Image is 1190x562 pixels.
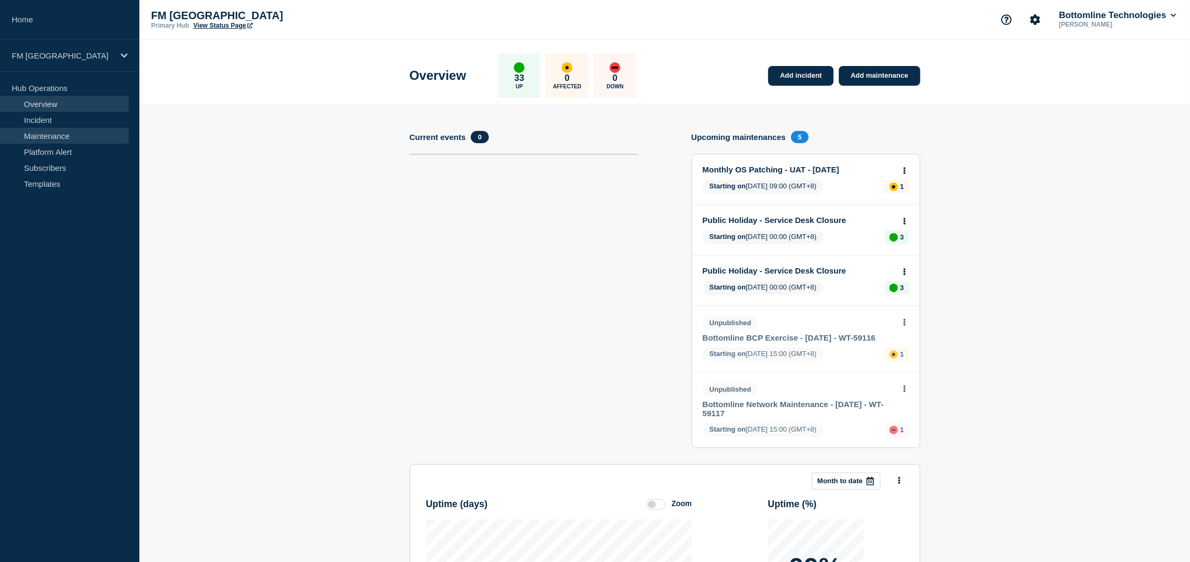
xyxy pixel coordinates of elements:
a: Add incident [768,66,834,86]
span: Starting on [710,350,746,358]
span: [DATE] 00:00 (GMT+8) [703,230,824,244]
p: 1 [900,183,904,191]
p: Down [606,84,623,89]
p: 1 [900,426,904,434]
a: Monthly OS Patching - UAT - [DATE] [703,165,895,174]
p: Up [515,84,523,89]
span: 5 [791,131,809,143]
a: Bottomline Network Maintenance - [DATE] - WT-59117 [703,400,895,418]
button: Account settings [1024,9,1046,31]
span: [DATE] 00:00 (GMT+8) [703,281,824,295]
h4: Current events [410,133,466,142]
div: affected [889,350,898,359]
div: up [889,233,898,242]
h4: Upcoming maintenances [692,133,786,142]
p: [PERSON_NAME] [1057,21,1168,28]
span: Starting on [710,283,746,291]
h1: Overview [410,68,467,83]
p: 33 [514,73,525,84]
a: View Status Page [193,22,252,29]
span: [DATE] 15:00 (GMT+8) [703,348,824,361]
p: Affected [553,84,581,89]
p: 1 [900,350,904,358]
div: affected [889,183,898,191]
div: down [610,62,620,73]
p: 3 [900,284,904,292]
h3: Uptime ( % ) [768,499,817,510]
div: affected [562,62,572,73]
p: 0 [613,73,618,84]
button: Support [995,9,1018,31]
p: Primary Hub [151,22,189,29]
span: Starting on [710,425,746,433]
p: Month to date [818,477,863,485]
a: Add maintenance [839,66,920,86]
button: Bottomline Technologies [1057,10,1178,21]
p: FM [GEOGRAPHIC_DATA] [151,10,364,22]
p: FM [GEOGRAPHIC_DATA] [12,51,114,60]
div: up [514,62,525,73]
span: [DATE] 09:00 (GMT+8) [703,180,824,194]
span: Starting on [710,182,746,190]
button: Month to date [812,473,880,490]
span: Unpublished [703,317,759,329]
span: 0 [471,131,488,143]
p: 3 [900,233,904,241]
h3: Uptime ( days ) [426,499,488,510]
a: Public Holiday - Service Desk Closure [703,266,895,275]
div: Zoom [671,499,692,508]
a: Public Holiday - Service Desk Closure [703,216,895,225]
div: down [889,426,898,434]
div: up [889,284,898,292]
a: Bottomline BCP Exercise - [DATE] - WT-59116 [703,333,895,342]
p: 0 [565,73,570,84]
span: Starting on [710,233,746,241]
span: Unpublished [703,383,759,395]
span: [DATE] 15:00 (GMT+8) [703,423,824,437]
